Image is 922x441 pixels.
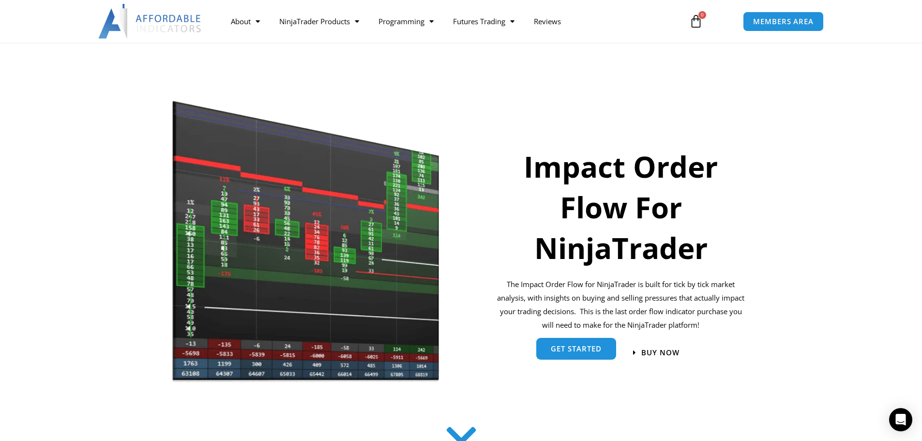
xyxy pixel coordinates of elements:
[889,408,912,431] div: Open Intercom Messenger
[675,7,717,35] a: 0
[633,349,680,356] a: Buy now
[698,11,706,19] span: 0
[172,98,440,385] img: Orderflow | Affordable Indicators – NinjaTrader
[496,278,747,332] p: The Impact Order Flow for NinjaTrader is built for tick by tick market analysis, with insights on...
[221,10,270,32] a: About
[369,10,443,32] a: Programming
[270,10,369,32] a: NinjaTrader Products
[524,10,571,32] a: Reviews
[753,18,814,25] span: MEMBERS AREA
[496,146,747,268] h1: Impact Order Flow For NinjaTrader
[98,4,202,39] img: LogoAI | Affordable Indicators – NinjaTrader
[443,10,524,32] a: Futures Trading
[536,338,616,360] a: get started
[221,10,678,32] nav: Menu
[551,345,602,352] span: get started
[641,349,680,356] span: Buy now
[743,12,824,31] a: MEMBERS AREA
